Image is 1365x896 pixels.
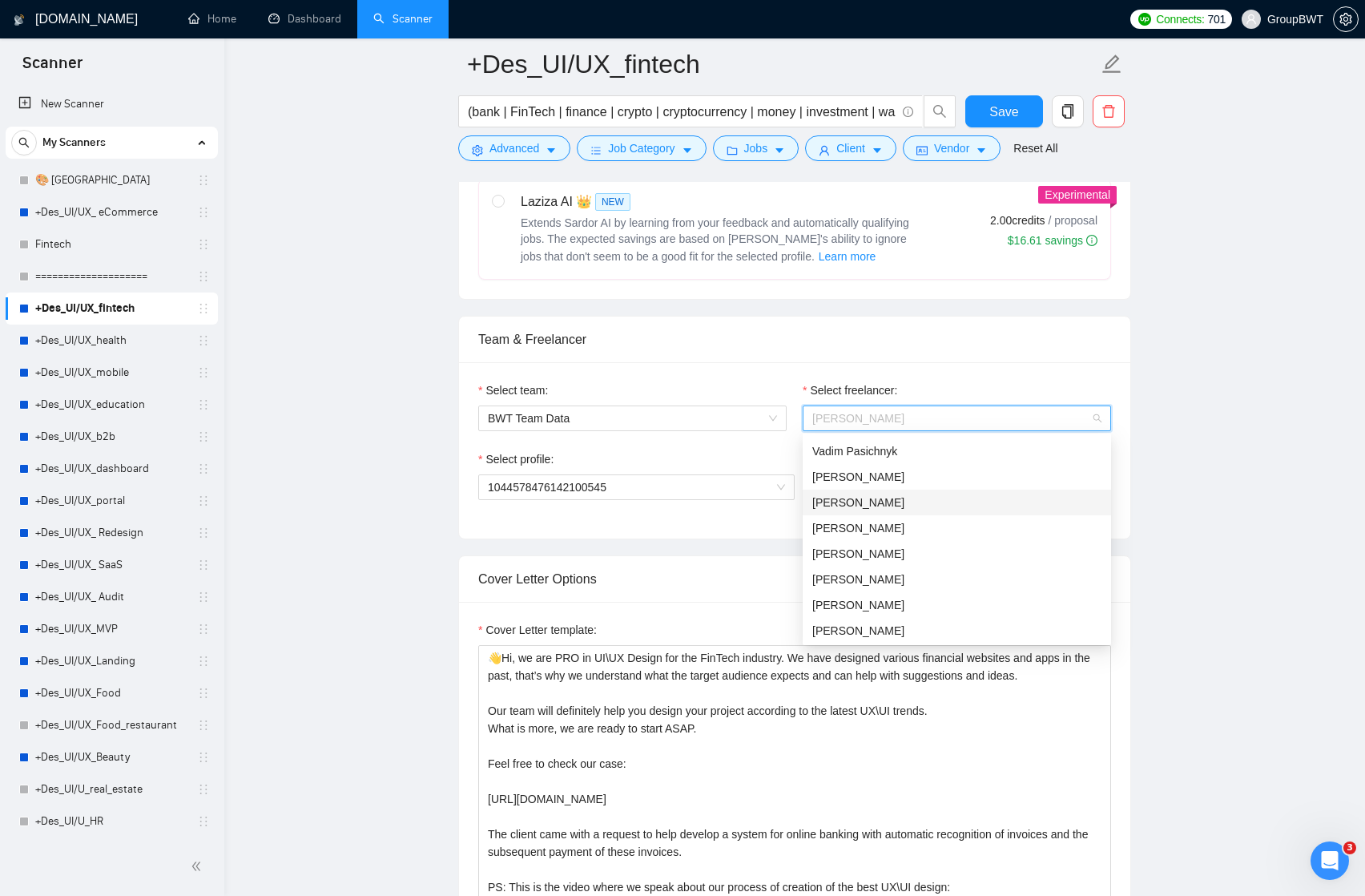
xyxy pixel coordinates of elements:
[191,858,207,874] span: double-left
[989,102,1018,122] span: Save
[965,95,1043,127] button: Save
[1138,13,1151,26] img: upwork-logo.png
[197,655,210,668] span: holder
[35,260,187,293] a: ====================
[478,381,548,399] label: Select team:
[35,421,187,453] a: +Des_UI/UX_b2b
[916,144,928,156] span: idcard
[268,12,341,26] a: dashboardDashboard
[6,88,218,120] li: New Scanner
[803,592,1111,618] div: Viktor Zhuchkov
[197,719,210,732] span: holder
[576,192,592,212] span: 👑
[478,621,597,639] label: Cover Letter template:
[818,247,877,266] button: Laziza AI NEWExtends Sardor AI by learning from your feedback and automatically qualifying jobs. ...
[488,475,785,499] span: 1044578476142100545
[35,325,187,357] a: +Des_UI/UX_health
[727,144,738,156] span: folder
[35,517,187,549] a: +Des_UI/UX_ Redesign
[1045,188,1110,201] span: Experimental
[803,381,897,399] label: Select freelancer:
[35,549,187,581] a: +Des_UI/UX_ SaaS
[774,144,785,156] span: caret-down
[546,144,557,156] span: caret-down
[608,139,674,157] span: Job Category
[1093,95,1125,127] button: delete
[803,567,1111,592] div: Polina Kurdymanova
[744,139,768,157] span: Jobs
[812,406,1101,430] span: Alexandra Kozarik
[35,581,187,613] a: +Des_UI/UX_ Audit
[803,515,1111,541] div: Alex Shevchenko
[590,144,602,156] span: bars
[1333,13,1359,26] a: setting
[35,357,187,389] a: +Des_UI/UX_mobile
[934,139,969,157] span: Vendor
[12,137,36,148] span: search
[1101,54,1122,75] span: edit
[485,450,554,468] span: Select profile:
[812,622,1101,640] div: [PERSON_NAME]
[488,406,777,430] span: BWT Team Data
[197,238,210,251] span: holder
[35,453,187,485] a: +Des_UI/UX_dashboard
[1311,842,1349,880] iframe: Intercom live chat
[14,7,25,33] img: logo
[924,104,955,119] span: search
[903,135,1001,161] button: idcardVendorcaret-down
[197,494,210,507] span: holder
[819,248,876,265] span: Learn more
[197,398,210,411] span: holder
[812,494,1101,511] div: [PERSON_NAME]
[1053,104,1083,119] span: copy
[1156,10,1204,28] span: Connects:
[467,44,1098,84] input: Scanner name...
[990,212,1045,229] span: 2.00 credits
[713,135,799,161] button: folderJobscaret-down
[836,139,865,157] span: Client
[1208,10,1226,28] span: 701
[197,559,210,571] span: holder
[373,12,433,26] a: searchScanner
[819,144,830,156] span: user
[197,687,210,700] span: holder
[1343,842,1356,854] span: 3
[472,144,483,156] span: setting
[812,468,1101,486] div: [PERSON_NAME]
[812,519,1101,537] div: [PERSON_NAME]
[197,334,210,347] span: holder
[812,545,1101,563] div: [PERSON_NAME]
[35,773,187,805] a: +Des_UI/U_real_estate
[468,102,896,122] input: Search Freelance Jobs...
[18,88,205,120] a: New Scanner
[803,490,1111,515] div: Sofiia Katalandze
[803,438,1111,464] div: Vadim Pasichnyk
[35,677,187,709] a: +Des_UI/UX_Food
[812,596,1101,614] div: [PERSON_NAME]
[35,196,187,228] a: +Des_UI/UX_ eCommerce
[188,12,236,26] a: homeHome
[682,144,693,156] span: caret-down
[595,193,630,211] span: NEW
[35,389,187,421] a: +Des_UI/UX_education
[35,613,187,645] a: +Des_UI/UX_MVP
[1049,212,1097,228] span: / proposal
[458,135,570,161] button: settingAdvancedcaret-down
[197,783,210,796] span: holder
[803,618,1111,644] div: Eugene Yushenko
[35,293,187,325] a: +Des_UI/UX_fintech
[35,485,187,517] a: +Des_UI/UX_portal
[197,206,210,219] span: holder
[197,462,210,475] span: holder
[1086,235,1097,246] span: info-circle
[197,751,210,764] span: holder
[1013,139,1057,157] a: Reset All
[924,95,956,127] button: search
[976,144,987,156] span: caret-down
[1008,232,1097,248] div: $16.61 savings
[42,127,106,159] span: My Scanners
[577,135,706,161] button: barsJob Categorycaret-down
[1334,13,1358,26] span: setting
[478,556,1111,602] div: Cover Letter Options
[197,591,210,603] span: holder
